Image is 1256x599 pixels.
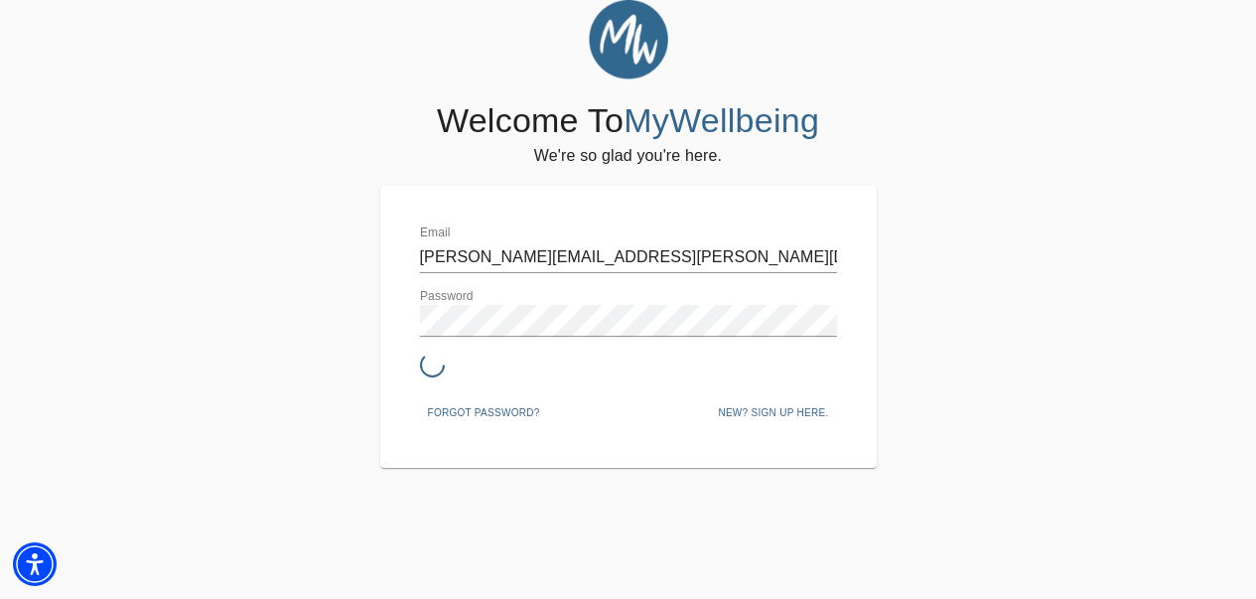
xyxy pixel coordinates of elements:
[13,542,57,586] div: Accessibility Menu
[420,398,548,428] button: Forgot password?
[710,398,836,428] button: New? Sign up here.
[437,100,819,142] h4: Welcome To
[420,291,474,303] label: Password
[420,403,548,419] a: Forgot password?
[428,404,540,422] span: Forgot password?
[718,404,828,422] span: New? Sign up here.
[420,227,451,239] label: Email
[624,101,819,139] span: MyWellbeing
[534,142,722,170] h6: We're so glad you're here.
